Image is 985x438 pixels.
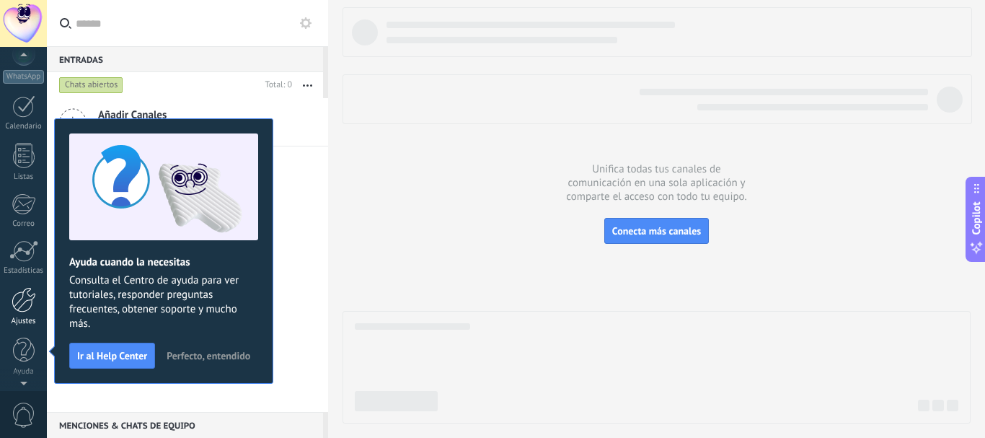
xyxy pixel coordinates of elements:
span: Perfecto, entendido [167,351,250,361]
div: Calendario [3,122,45,131]
span: Conecta más canales [612,224,701,237]
button: Ir al Help Center [69,343,155,369]
span: Copilot [969,201,984,235]
button: Conecta más canales [604,218,709,244]
div: Menciones & Chats de equipo [47,412,323,438]
div: Chats abiertos [59,76,123,94]
div: Estadísticas [3,266,45,276]
h2: Ayuda cuando la necesitas [69,255,258,269]
div: Listas [3,172,45,182]
div: Ajustes [3,317,45,326]
div: WhatsApp [3,70,44,84]
span: Añadir Canales [98,108,272,122]
div: Total: 0 [260,78,292,92]
span: Consulta el Centro de ayuda para ver tutoriales, responder preguntas frecuentes, obtener soporte ... [69,273,258,331]
div: Ayuda [3,367,45,377]
button: Perfecto, entendido [160,345,257,367]
span: Ir al Help Center [77,351,147,361]
div: Entradas [47,46,323,72]
div: Correo [3,219,45,229]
